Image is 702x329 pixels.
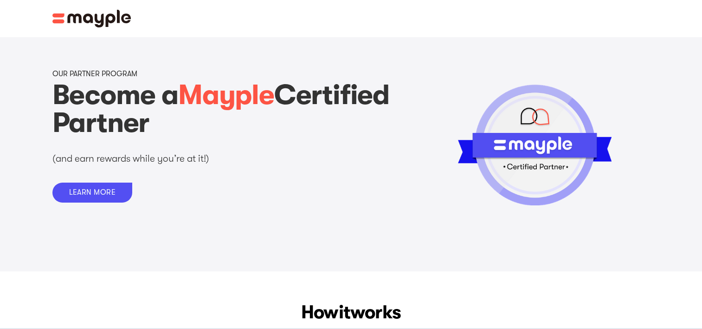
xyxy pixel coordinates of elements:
[34,299,669,325] h2: How works
[52,10,131,27] img: Mayple logo
[52,81,398,137] h1: Become a Certified Partner
[52,70,137,79] p: OUR PARTNER PROGRAM
[339,302,350,323] span: it
[178,79,274,111] span: Mayple
[69,188,116,197] div: LEARN MORE
[52,183,133,203] a: LEARN MORE
[52,152,294,165] p: (and earn rewards while you’re at it!)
